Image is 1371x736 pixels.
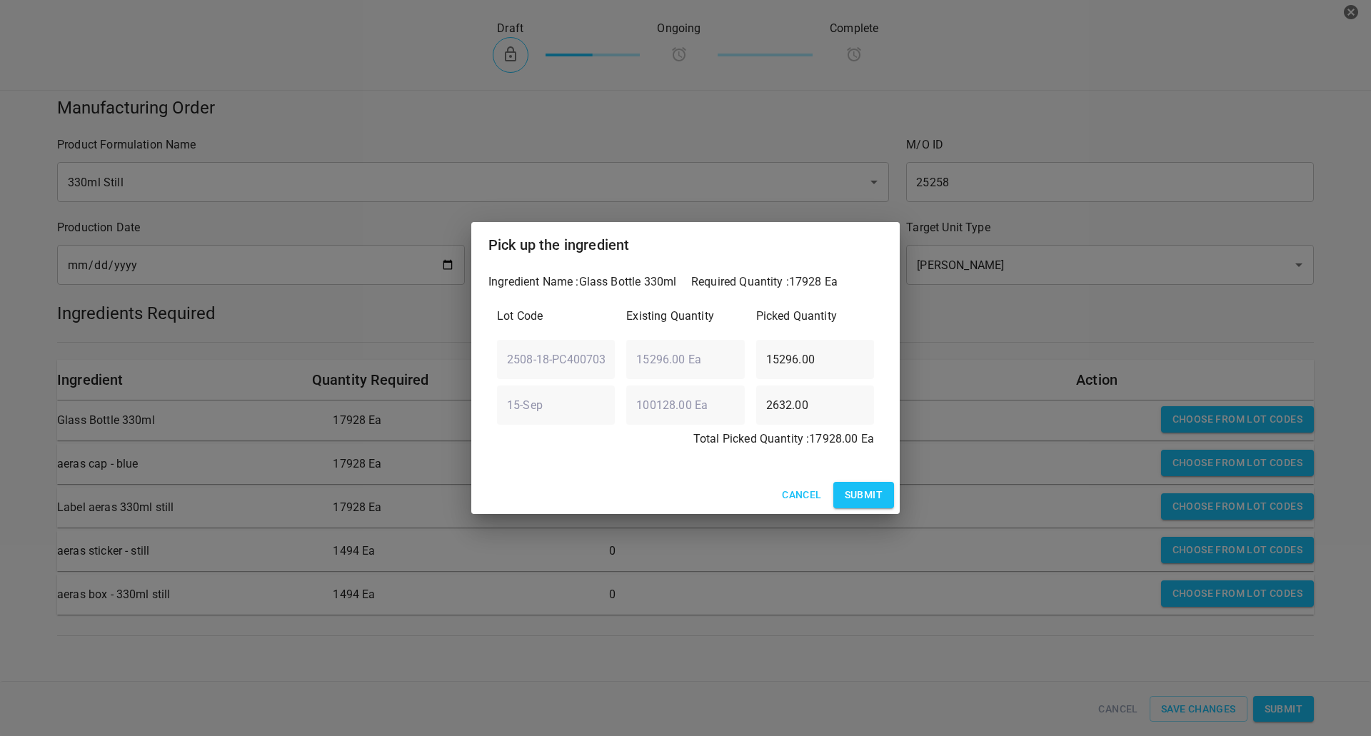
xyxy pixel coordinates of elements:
[626,308,744,325] p: Existing Quantity
[776,482,827,508] button: Cancel
[833,482,894,508] button: Submit
[626,339,744,379] input: Total Unit Value
[488,273,680,291] p: Ingredient Name : Glass Bottle 330ml
[497,430,874,448] p: Total Picked Quantity : 17928.00 Ea
[845,486,883,504] span: Submit
[488,233,883,256] h2: Pick up the ingredient
[756,339,874,379] input: PickedUp Quantity
[756,308,874,325] p: Picked Quantity
[497,385,615,425] input: Lot Code
[691,273,883,291] p: Required Quantity : 17928 Ea
[626,385,744,425] input: Total Unit Value
[497,339,615,379] input: Lot Code
[782,486,821,504] span: Cancel
[756,385,874,425] input: PickedUp Quantity
[497,308,615,325] p: Lot Code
